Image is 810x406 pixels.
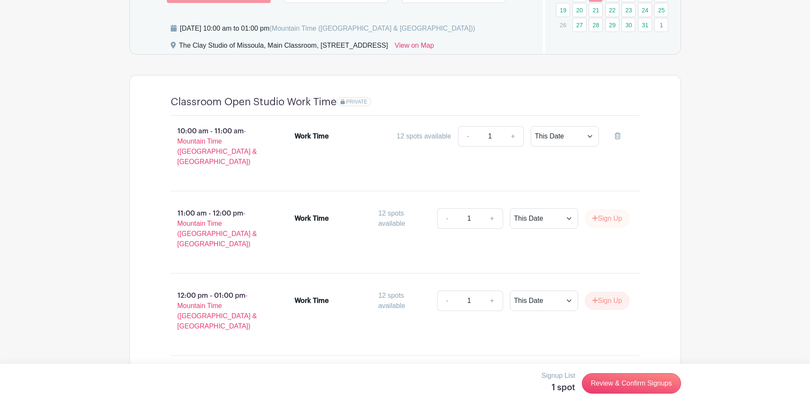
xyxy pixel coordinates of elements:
[378,291,430,311] div: 12 spots available
[621,3,635,17] a: 23
[157,205,281,253] p: 11:00 am - 12:00 pm
[582,373,681,394] a: Review & Confirm Signups
[395,40,434,54] a: View on Map
[295,131,329,141] div: Work Time
[437,208,457,229] a: -
[556,3,570,17] a: 19
[589,3,603,17] a: 21
[346,99,367,105] span: PRIVATE
[269,25,475,32] span: (Mountain Time ([GEOGRAPHIC_DATA] & [GEOGRAPHIC_DATA]))
[654,18,668,32] a: 1
[378,208,430,229] div: 12 spots available
[589,18,603,32] a: 28
[157,123,281,170] p: 10:00 am - 11:00 am
[481,291,503,311] a: +
[541,371,575,381] p: Signup List
[541,383,575,393] h5: 1 spot
[157,287,281,335] p: 12:00 pm - 01:00 pm
[556,18,570,32] p: 26
[180,23,475,34] div: [DATE] 10:00 am to 01:00 pm
[585,292,630,310] button: Sign Up
[638,3,652,17] a: 24
[605,18,619,32] a: 29
[458,126,478,147] a: -
[654,3,668,17] a: 25
[295,296,329,306] div: Work Time
[502,126,524,147] a: +
[605,3,619,17] a: 22
[621,18,635,32] a: 30
[481,208,503,229] a: +
[171,96,337,108] h4: Classroom Open Studio Work Time
[397,131,451,141] div: 12 spots available
[572,3,587,17] a: 20
[585,210,630,227] button: Sign Up
[295,213,329,224] div: Work Time
[572,18,587,32] a: 27
[638,18,652,32] a: 31
[179,40,388,54] div: The Clay Studio of Missoula, Main Classroom, [STREET_ADDRESS]
[437,291,457,311] a: -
